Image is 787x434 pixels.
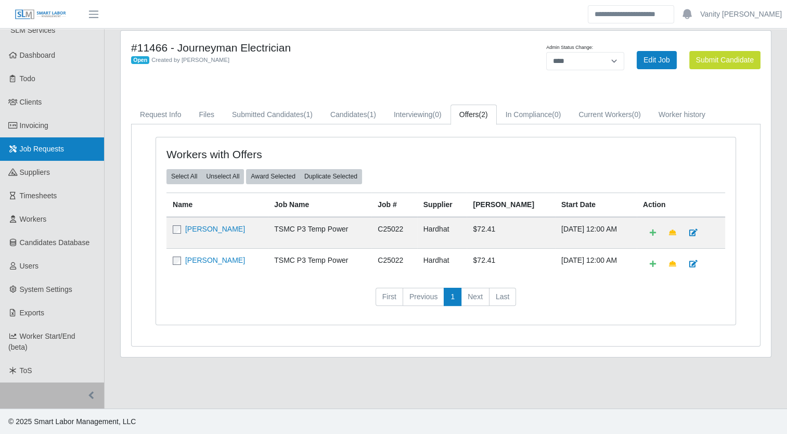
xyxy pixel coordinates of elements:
span: ToS [20,366,32,375]
label: Admin Status Change: [546,44,593,52]
th: [PERSON_NAME] [467,193,554,217]
button: Select All [166,169,202,184]
th: Action [637,193,725,217]
th: Name [166,193,268,217]
div: bulk actions [246,169,362,184]
span: (0) [433,110,442,119]
button: Duplicate Selected [300,169,362,184]
span: (0) [632,110,641,119]
a: Add Default Cost Code [643,224,663,242]
input: Search [588,5,674,23]
td: $72.41 [467,217,554,249]
span: Invoicing [20,121,48,130]
td: Hardhat [417,217,467,249]
a: Files [190,105,223,125]
span: SLM Services [10,26,55,34]
div: bulk actions [166,169,244,184]
a: Make Team Lead [662,255,683,273]
span: Job Requests [20,145,64,153]
a: Worker history [650,105,714,125]
a: Make Team Lead [662,224,683,242]
button: Award Selected [246,169,300,184]
a: Submitted Candidates [223,105,321,125]
td: C25022 [371,217,417,249]
a: 1 [444,288,461,307]
span: System Settings [20,285,72,293]
td: TSMC P3 Temp Power [268,217,371,249]
td: TSMC P3 Temp Power [268,248,371,279]
span: Created by [PERSON_NAME] [151,57,229,63]
span: Timesheets [20,192,57,200]
span: Open [131,56,149,65]
td: C25022 [371,248,417,279]
a: Current Workers [570,105,650,125]
a: [PERSON_NAME] [185,225,245,233]
nav: pagination [166,288,725,315]
th: Start Date [555,193,637,217]
td: [DATE] 12:00 AM [555,248,637,279]
a: Vanity [PERSON_NAME] [700,9,782,20]
span: Dashboard [20,51,56,59]
td: $72.41 [467,248,554,279]
span: © 2025 Smart Labor Management, LLC [8,417,136,426]
th: Supplier [417,193,467,217]
a: [PERSON_NAME] [185,256,245,264]
button: Submit Candidate [689,51,760,69]
span: (2) [479,110,488,119]
a: Add Default Cost Code [643,255,663,273]
button: Unselect All [201,169,244,184]
th: Job # [371,193,417,217]
img: SLM Logo [15,9,67,20]
span: Users [20,262,39,270]
th: Job Name [268,193,371,217]
span: Todo [20,74,35,83]
a: In Compliance [497,105,570,125]
h4: Workers with Offers [166,148,390,161]
td: [DATE] 12:00 AM [555,217,637,249]
a: Offers [450,105,497,125]
td: Hardhat [417,248,467,279]
a: Request Info [131,105,190,125]
a: Interviewing [385,105,450,125]
span: Candidates Database [20,238,90,247]
span: Clients [20,98,42,106]
a: Edit Job [637,51,677,69]
span: (1) [304,110,313,119]
span: Worker Start/End (beta) [8,332,75,351]
a: Candidates [321,105,385,125]
span: Workers [20,215,47,223]
span: Suppliers [20,168,50,176]
h4: #11466 - Journeyman Electrician [131,41,492,54]
span: (0) [552,110,561,119]
span: (1) [367,110,376,119]
span: Exports [20,309,44,317]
